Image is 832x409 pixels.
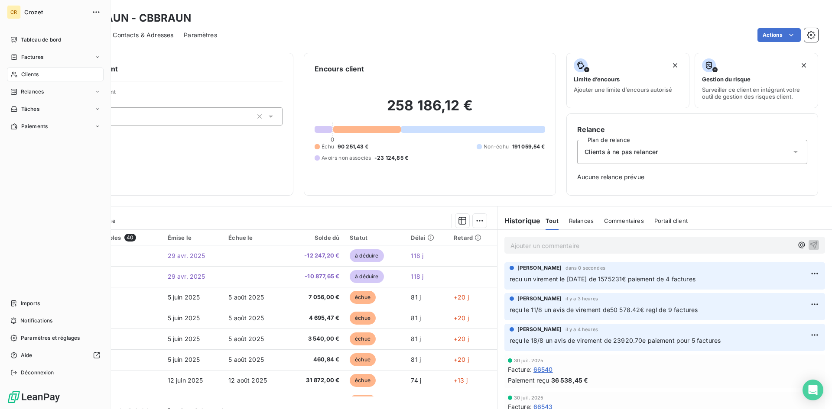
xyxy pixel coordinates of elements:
[350,353,376,366] span: échue
[508,365,532,374] span: Facture :
[702,76,751,83] span: Gestion du risque
[411,234,443,241] div: Délai
[21,351,32,359] span: Aide
[67,234,157,242] div: Pièces comptables
[24,9,87,16] span: Crozet
[411,252,423,259] span: 118 j
[21,334,80,342] span: Paramètres et réglages
[292,272,339,281] span: -10 877,65 €
[574,86,672,93] span: Ajouter une limite d’encours autorisé
[76,10,192,26] h3: CBBRAUN - CBBRAUN
[7,390,61,404] img: Logo LeanPay
[454,234,492,241] div: Retard
[604,217,644,224] span: Commentaires
[228,234,282,241] div: Échue le
[510,275,695,283] span: recu un virement le [DATE] de 1575231€ paiement de 4 factures
[7,348,104,362] a: Aide
[454,293,469,301] span: +20 j
[514,395,544,400] span: 30 juil. 2025
[322,143,334,151] span: Échu
[374,154,408,162] span: -23 124,85 €
[702,86,811,100] span: Surveiller ce client en intégrant votre outil de gestion des risques client.
[70,88,283,100] span: Propriétés Client
[124,234,136,242] span: 40
[565,327,598,332] span: il y a 4 heures
[315,64,364,74] h6: Encours client
[228,335,264,342] span: 5 août 2025
[757,28,801,42] button: Actions
[168,252,205,259] span: 29 avr. 2025
[517,295,562,303] span: [PERSON_NAME]
[292,234,339,241] div: Solde dû
[21,71,39,78] span: Clients
[551,376,588,385] span: 36 538,45 €
[292,293,339,302] span: 7 056,00 €
[350,249,383,262] span: à déduire
[484,143,509,151] span: Non-échu
[533,365,553,374] span: 66540
[411,314,421,322] span: 81 j
[7,33,104,47] a: Tableau de bord
[512,143,545,151] span: 191 059,54 €
[350,374,376,387] span: échue
[7,50,104,64] a: Factures
[350,395,376,408] span: échue
[168,234,218,241] div: Émise le
[454,335,469,342] span: +20 j
[7,119,104,133] a: Paiements
[350,312,376,325] span: échue
[411,377,421,384] span: 74 j
[7,331,104,345] a: Paramètres et réglages
[228,356,264,363] span: 5 août 2025
[350,234,400,241] div: Statut
[350,291,376,304] span: échue
[338,143,369,151] span: 90 251,43 €
[322,154,371,162] span: Avoirs non associés
[411,273,423,280] span: 118 j
[510,337,721,344] span: reçu le 18/8 un avis de virement de 23920.70e paiement pour 5 factures
[454,314,469,322] span: +20 j
[514,358,544,363] span: 30 juil. 2025
[20,317,52,325] span: Notifications
[695,53,818,108] button: Gestion du risqueSurveiller ce client en intégrant votre outil de gestion des risques client.
[228,377,267,384] span: 12 août 2025
[517,325,562,333] span: [PERSON_NAME]
[411,335,421,342] span: 81 j
[168,273,205,280] span: 29 avr. 2025
[565,265,605,271] span: dans 0 secondes
[803,380,823,400] div: Open Intercom Messenger
[574,76,620,83] span: Limite d’encours
[21,88,44,96] span: Relances
[7,102,104,116] a: Tâches
[228,314,264,322] span: 5 août 2025
[168,356,200,363] span: 5 juin 2025
[411,293,421,301] span: 81 j
[292,376,339,385] span: 31 872,00 €
[7,296,104,310] a: Imports
[292,355,339,364] span: 460,84 €
[454,377,468,384] span: +13 j
[411,356,421,363] span: 81 j
[7,68,104,81] a: Clients
[21,122,48,130] span: Paiements
[168,314,200,322] span: 5 juin 2025
[7,5,21,19] div: CR
[292,314,339,322] span: 4 695,47 €
[168,377,203,384] span: 12 juin 2025
[497,216,541,226] h6: Historique
[168,293,200,301] span: 5 juin 2025
[292,251,339,260] span: -12 247,20 €
[21,105,39,113] span: Tâches
[350,270,383,283] span: à déduire
[565,296,598,301] span: il y a 3 heures
[21,300,40,307] span: Imports
[454,356,469,363] span: +20 j
[21,369,54,377] span: Déconnexion
[168,335,200,342] span: 5 juin 2025
[52,64,283,74] h6: Informations client
[331,136,334,143] span: 0
[315,97,545,123] h2: 258 186,12 €
[113,31,173,39] span: Contacts & Adresses
[350,332,376,345] span: échue
[21,36,61,44] span: Tableau de bord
